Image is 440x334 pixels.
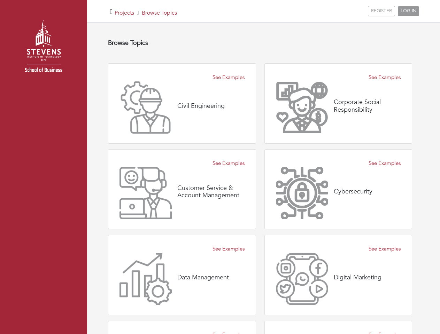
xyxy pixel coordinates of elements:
[334,98,401,113] h4: Corporate Social Responsibility
[334,188,372,196] h4: Cybersecurity
[334,274,381,281] h4: Digital Marketing
[369,245,401,253] a: See Examples
[213,159,245,167] a: See Examples
[398,6,419,16] a: LOG IN
[108,39,412,47] h4: Browse Topics
[369,73,401,81] a: See Examples
[177,102,225,110] h4: Civil Engineering
[7,12,80,85] img: stevens_logo.png
[142,9,177,17] a: Browse Topics
[177,184,245,199] h4: Customer Service & Account Management
[115,9,134,17] a: Projects
[177,274,229,281] h4: Data Management
[213,73,245,81] a: See Examples
[369,159,401,167] a: See Examples
[368,6,395,16] a: REGISTER
[213,245,245,253] a: See Examples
